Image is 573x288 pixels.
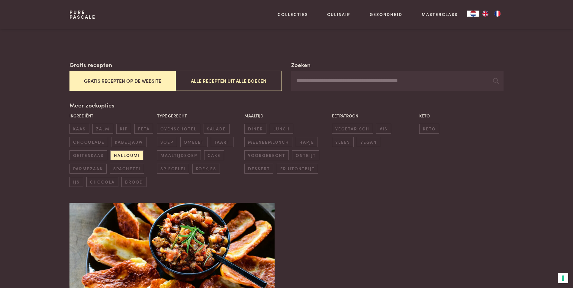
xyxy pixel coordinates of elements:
[491,11,504,17] a: FR
[558,273,568,283] button: Uw voorkeuren voor toestemming voor trackingtechnologieën
[467,11,479,17] a: NL
[292,150,319,160] span: ontbijt
[134,124,153,134] span: feta
[110,164,144,174] span: spaghetti
[180,137,208,147] span: omelet
[467,11,479,17] div: Language
[69,113,154,119] p: Ingrediënt
[69,137,108,147] span: chocolade
[332,124,373,134] span: vegetarisch
[479,11,504,17] ul: Language list
[357,137,380,147] span: vegan
[296,137,317,147] span: hapje
[204,150,224,160] span: cake
[244,150,289,160] span: voorgerecht
[69,60,112,69] label: Gratis recepten
[419,124,439,134] span: keto
[69,177,83,187] span: ijs
[69,124,89,134] span: kaas
[376,124,391,134] span: vis
[116,124,131,134] span: kip
[110,150,143,160] span: halloumi
[244,137,292,147] span: meeneemlunch
[479,11,491,17] a: EN
[244,164,273,174] span: dessert
[244,113,329,119] p: Maaltijd
[175,71,282,91] button: Alle recepten uit alle boeken
[467,11,504,17] aside: Language selected: Nederlands
[422,11,458,18] a: Masterclass
[419,113,504,119] p: Keto
[157,137,177,147] span: soep
[111,137,146,147] span: kabeljauw
[92,124,113,134] span: zalm
[157,113,241,119] p: Type gerecht
[69,164,106,174] span: parmezaan
[332,137,354,147] span: vlees
[157,124,200,134] span: ovenschotel
[244,124,266,134] span: diner
[270,124,293,134] span: lunch
[86,177,118,187] span: chocola
[370,11,402,18] a: Gezondheid
[69,10,96,19] a: PurePascale
[69,71,175,91] button: Gratis recepten op de website
[157,164,189,174] span: spiegelei
[69,150,107,160] span: geitenkaas
[291,60,311,69] label: Zoeken
[211,137,233,147] span: taart
[204,124,230,134] span: salade
[192,164,220,174] span: koekjes
[121,177,146,187] span: brood
[278,11,308,18] a: Collecties
[157,150,201,160] span: maaltijdsoep
[277,164,318,174] span: fruitontbijt
[332,113,416,119] p: Eetpatroon
[327,11,350,18] a: Culinair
